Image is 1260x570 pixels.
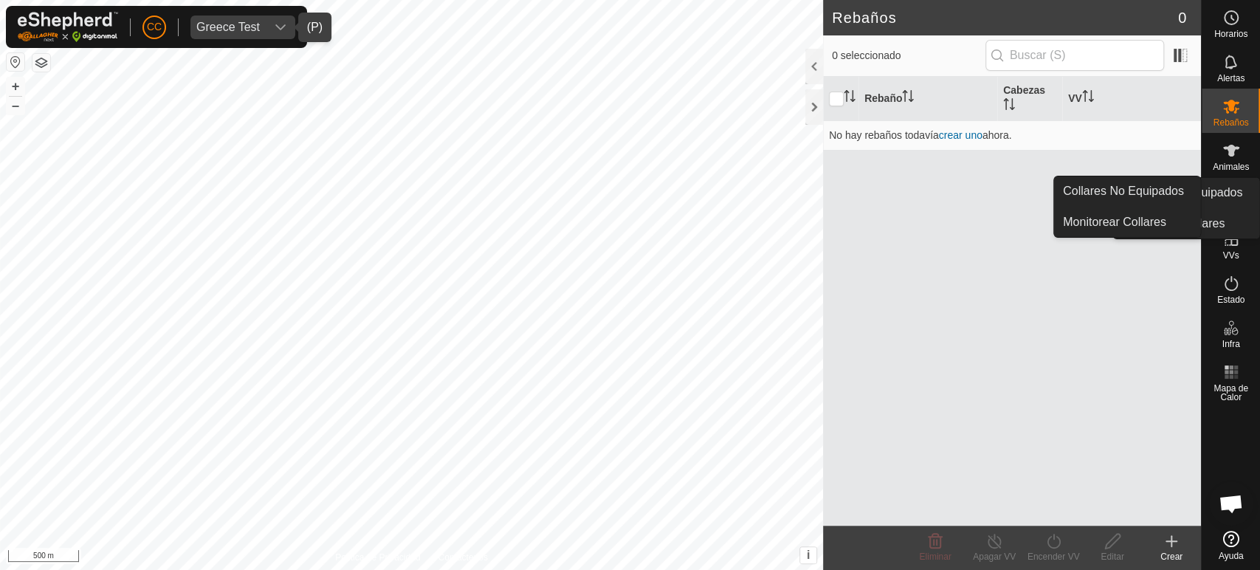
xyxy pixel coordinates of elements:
button: Capas del Mapa [32,54,50,72]
th: Rebaño [858,77,997,121]
span: Greece Test [190,16,266,39]
span: Monitorear Collares [1063,213,1166,231]
p-sorticon: Activar para ordenar [902,92,914,104]
span: Ayuda [1219,552,1244,560]
span: Rebaños [1213,118,1248,127]
span: Collares No Equipados [1063,182,1184,200]
div: Apagar VV [965,550,1024,563]
img: Logo Gallagher [18,12,118,42]
span: i [807,549,810,561]
a: crear uno [939,129,982,141]
td: No hay rebaños todavía ahora. [823,120,1201,150]
span: Estado [1217,295,1244,304]
input: Buscar (S) [985,40,1164,71]
h2: Rebaños [832,9,1178,27]
div: Greece Test [196,21,260,33]
span: 0 [1178,7,1186,29]
span: VVs [1222,251,1239,260]
div: Editar [1083,550,1142,563]
span: Animales [1213,162,1249,171]
p-sorticon: Activar para ordenar [1003,100,1015,112]
div: Crear [1142,550,1201,563]
button: + [7,78,24,95]
button: i [800,547,816,563]
span: 0 seleccionado [832,48,985,63]
span: Mapa de Calor [1205,384,1256,402]
th: VV [1062,77,1201,121]
a: Contáctenos [438,551,487,564]
div: dropdown trigger [266,16,295,39]
div: Chat abierto [1209,481,1253,526]
button: – [7,97,24,114]
p-sorticon: Activar para ordenar [1082,92,1094,104]
span: CC [147,19,162,35]
span: Alertas [1217,74,1244,83]
a: Ayuda [1202,525,1260,566]
button: Restablecer Mapa [7,53,24,71]
a: Collares No Equipados [1054,176,1200,206]
p-sorticon: Activar para ordenar [844,92,856,104]
span: Eliminar [919,552,951,562]
a: Monitorear Collares [1054,207,1200,237]
span: Infra [1222,340,1239,348]
a: Política de Privacidad [335,551,420,564]
th: Cabezas [997,77,1062,121]
div: Encender VV [1024,550,1083,563]
span: Horarios [1214,30,1247,38]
